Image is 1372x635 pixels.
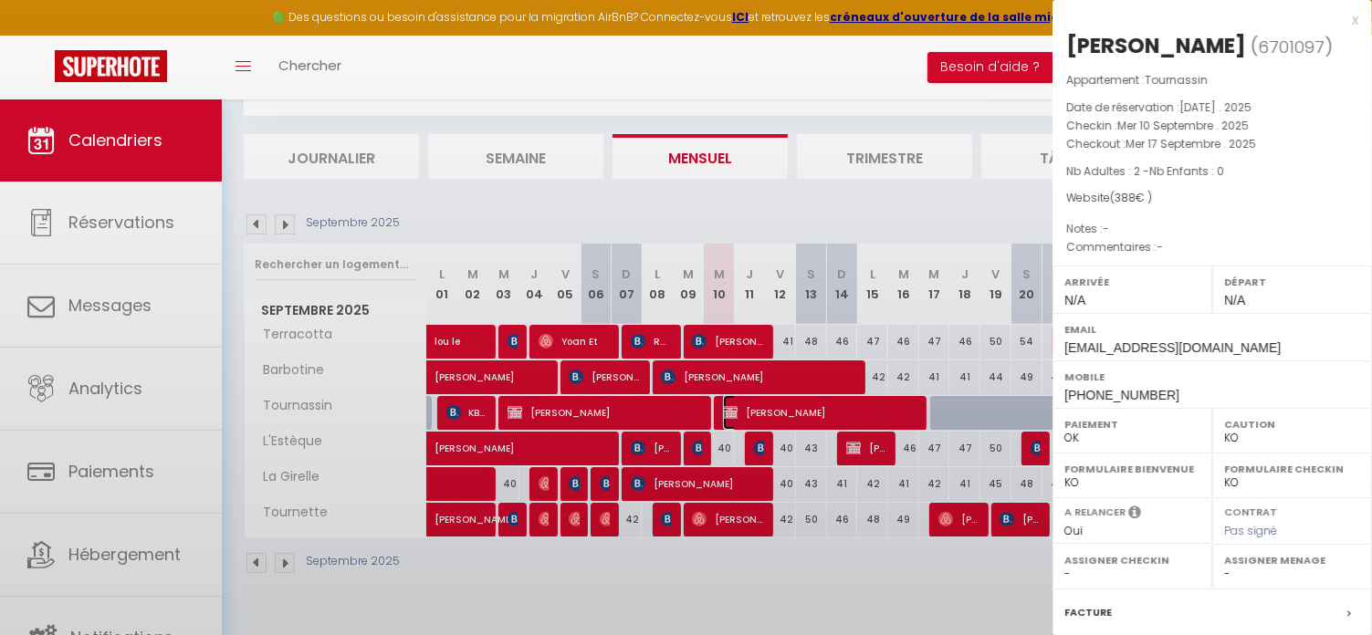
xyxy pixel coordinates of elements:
label: Assigner Menage [1224,551,1360,569]
span: [DATE] . 2025 [1179,99,1252,115]
span: 388 [1115,190,1136,205]
span: N/A [1064,293,1085,307]
label: Arrivée [1064,273,1200,291]
p: Commentaires : [1066,238,1358,256]
div: [PERSON_NAME] [1066,31,1246,60]
label: Contrat [1224,505,1277,516]
span: 6701097 [1258,36,1325,58]
span: - [1103,221,1109,236]
p: Notes : [1066,220,1358,238]
button: Ouvrir le widget de chat LiveChat [15,7,69,62]
span: Nb Adultes : 2 - [1066,163,1224,179]
label: Caution [1224,415,1360,433]
div: x [1053,9,1358,31]
span: Tournassin [1145,72,1208,88]
label: Formulaire Checkin [1224,460,1360,478]
p: Checkin : [1066,117,1358,135]
span: Mer 10 Septembre . 2025 [1117,118,1249,133]
span: [EMAIL_ADDRESS][DOMAIN_NAME] [1064,340,1281,355]
i: Sélectionner OUI si vous souhaiter envoyer les séquences de messages post-checkout [1128,505,1141,525]
span: ( € ) [1110,190,1152,205]
p: Checkout : [1066,135,1358,153]
label: Facture [1064,603,1112,622]
p: Date de réservation : [1066,99,1358,117]
span: - [1157,239,1163,255]
label: Départ [1224,273,1360,291]
label: Formulaire Bienvenue [1064,460,1200,478]
label: Assigner Checkin [1064,551,1200,569]
label: A relancer [1064,505,1126,520]
label: Mobile [1064,368,1360,386]
label: Email [1064,320,1360,338]
span: Pas signé [1224,523,1277,538]
label: Paiement [1064,415,1200,433]
span: Mer 17 Septembre . 2025 [1126,136,1256,151]
span: [PHONE_NUMBER] [1064,388,1179,402]
span: Nb Enfants : 0 [1149,163,1224,179]
p: Appartement : [1066,71,1358,89]
span: ( ) [1251,34,1333,59]
span: N/A [1224,293,1245,307]
div: Website [1066,190,1358,207]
